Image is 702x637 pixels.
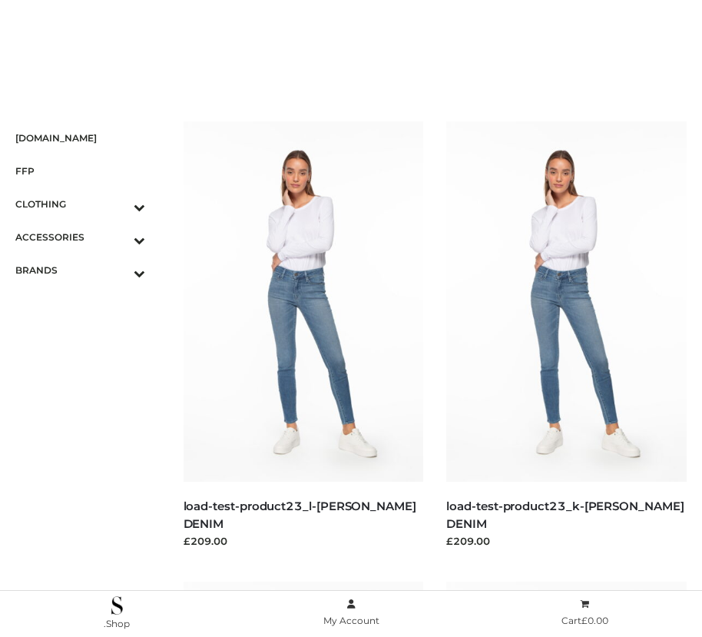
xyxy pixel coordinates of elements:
[15,162,145,180] span: FFP
[91,221,145,254] button: Toggle Submenu
[234,596,469,630] a: My Account
[323,615,379,626] span: My Account
[581,615,588,626] span: £
[91,254,145,287] button: Toggle Submenu
[15,221,145,254] a: ACCESSORIESToggle Submenu
[15,129,145,147] span: [DOMAIN_NAME]
[468,596,702,630] a: Cart£0.00
[581,615,608,626] bdi: 0.00
[91,187,145,221] button: Toggle Submenu
[111,596,123,615] img: .Shop
[184,499,416,531] a: load-test-product23_l-[PERSON_NAME] DENIM
[15,254,145,287] a: BRANDSToggle Submenu
[15,154,145,187] a: FFP
[446,533,687,549] div: £209.00
[15,228,145,246] span: ACCESSORIES
[104,618,130,629] span: .Shop
[15,195,145,213] span: CLOTHING
[446,499,684,531] a: load-test-product23_k-[PERSON_NAME] DENIM
[561,615,608,626] span: Cart
[184,533,424,549] div: £209.00
[15,261,145,279] span: BRANDS
[15,121,145,154] a: [DOMAIN_NAME]
[15,187,145,221] a: CLOTHINGToggle Submenu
